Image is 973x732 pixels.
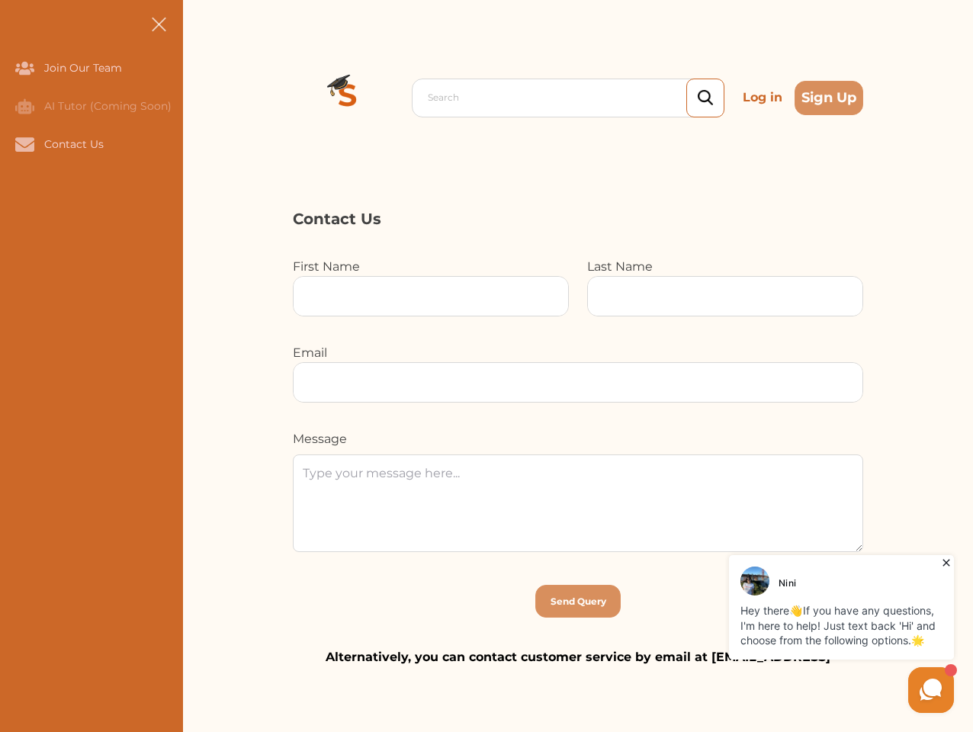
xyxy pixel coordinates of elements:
[293,345,327,360] label: Email
[698,90,713,106] img: search_icon
[725,551,958,717] iframe: HelpCrunch
[795,81,863,115] button: Sign Up
[293,648,863,666] p: Alternatively, you can contact customer service by email at [EMAIL_ADDRESS]
[293,259,360,274] label: First Name
[551,595,606,608] p: Send Query
[293,43,403,152] img: Logo
[293,207,863,230] p: Contact Us
[293,432,347,446] label: Message
[587,259,653,274] label: Last Name
[535,585,621,618] button: [object Object]
[737,82,788,113] p: Log in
